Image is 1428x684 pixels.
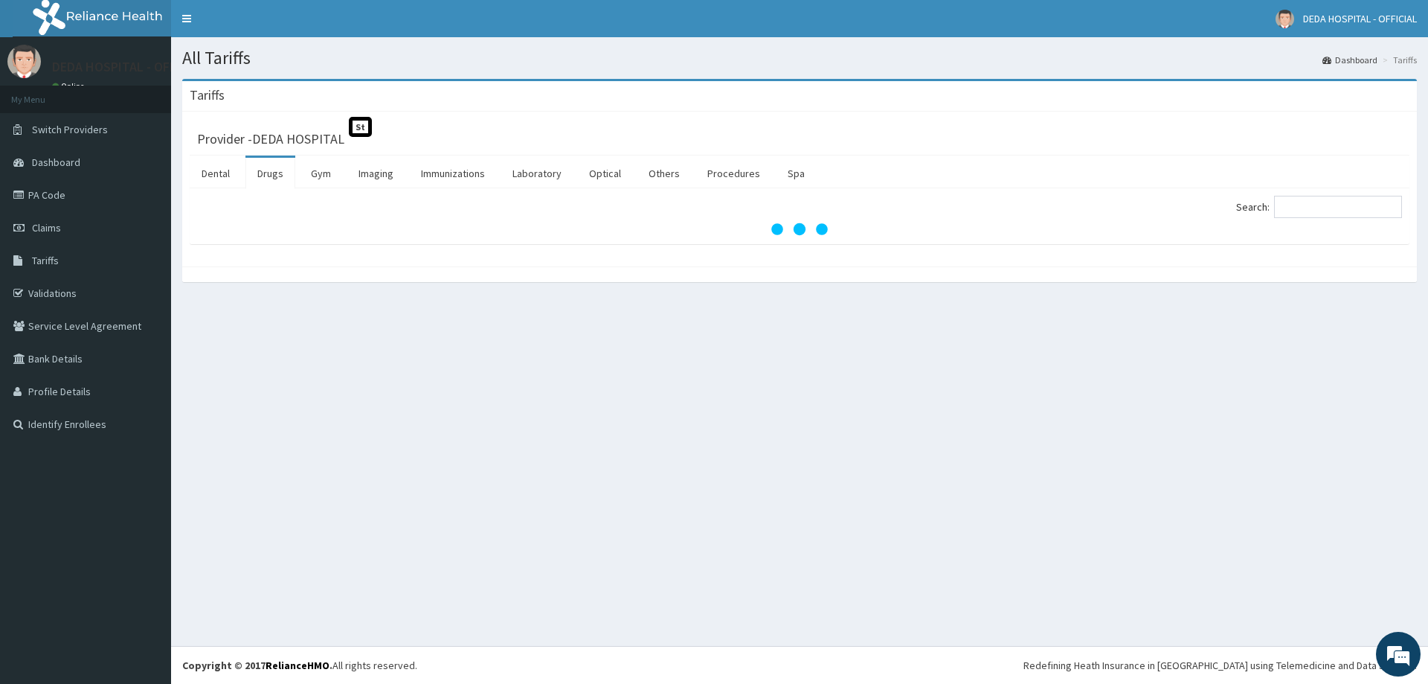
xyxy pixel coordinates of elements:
[1379,54,1417,66] li: Tariffs
[349,117,372,137] span: St
[52,81,88,92] a: Online
[1274,196,1402,218] input: Search:
[409,158,497,189] a: Immunizations
[695,158,772,189] a: Procedures
[577,158,633,189] a: Optical
[776,158,817,189] a: Spa
[1322,54,1377,66] a: Dashboard
[347,158,405,189] a: Imaging
[1023,658,1417,673] div: Redefining Heath Insurance in [GEOGRAPHIC_DATA] using Telemedicine and Data Science!
[182,48,1417,68] h1: All Tariffs
[190,158,242,189] a: Dental
[171,646,1428,684] footer: All rights reserved.
[52,60,205,74] p: DEDA HOSPITAL - OFFICIAL
[299,158,343,189] a: Gym
[1276,10,1294,28] img: User Image
[266,659,329,672] a: RelianceHMO
[32,156,80,169] span: Dashboard
[32,254,59,267] span: Tariffs
[7,45,41,78] img: User Image
[1236,196,1402,218] label: Search:
[245,158,295,189] a: Drugs
[32,123,108,136] span: Switch Providers
[182,659,332,672] strong: Copyright © 2017 .
[770,199,829,259] svg: audio-loading
[637,158,692,189] a: Others
[1303,12,1417,25] span: DEDA HOSPITAL - OFFICIAL
[501,158,573,189] a: Laboratory
[190,89,225,102] h3: Tariffs
[197,132,344,146] h3: Provider - DEDA HOSPITAL
[32,221,61,234] span: Claims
